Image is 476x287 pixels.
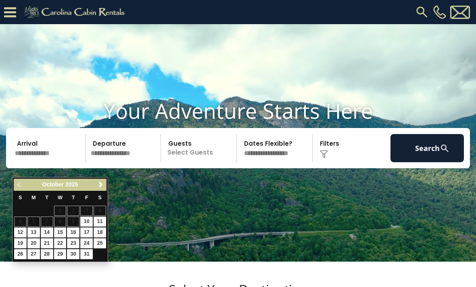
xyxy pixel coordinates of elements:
[6,98,470,123] h1: Your Adventure Starts Here
[85,195,88,200] span: Friday
[98,182,104,188] span: Next
[163,134,236,162] p: Select Guests
[80,238,93,248] a: 24
[27,238,40,248] a: 20
[72,195,75,200] span: Thursday
[14,238,27,248] a: 19
[31,195,36,200] span: Monday
[80,249,93,259] a: 31
[27,227,40,237] a: 13
[27,249,40,259] a: 27
[45,195,48,200] span: Tuesday
[14,227,27,237] a: 12
[67,249,79,259] a: 30
[67,238,79,248] a: 23
[98,195,102,200] span: Saturday
[67,227,79,237] a: 16
[14,249,27,259] a: 26
[94,217,106,227] a: 11
[41,249,53,259] a: 28
[80,217,93,227] a: 10
[94,227,106,237] a: 18
[54,227,67,237] a: 15
[431,5,448,19] a: [PHONE_NUMBER]
[65,181,78,188] span: 2025
[58,195,63,200] span: Wednesday
[415,5,429,19] img: search-regular.svg
[440,143,450,153] img: search-regular-white.png
[94,238,106,248] a: 25
[41,238,53,248] a: 21
[42,181,64,188] span: October
[390,134,464,162] button: Search
[96,180,106,190] a: Next
[320,150,328,158] img: filter--v1.png
[19,195,22,200] span: Sunday
[54,249,67,259] a: 29
[41,227,53,237] a: 14
[20,4,132,20] img: Khaki-logo.png
[54,238,67,248] a: 22
[80,227,93,237] a: 17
